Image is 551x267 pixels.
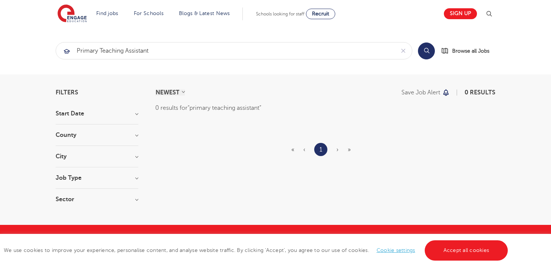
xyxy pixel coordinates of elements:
[418,42,435,59] button: Search
[4,247,510,253] span: We use cookies to improve your experience, personalise content, and analyse website traffic. By c...
[56,42,395,59] input: Submit
[319,145,322,155] a: 1
[56,42,412,59] div: Submit
[56,175,138,181] h3: Job Type
[56,153,138,159] h3: City
[465,89,495,96] span: 0 results
[291,146,294,153] span: «
[56,132,138,138] h3: County
[452,47,489,55] span: Browse all Jobs
[425,240,508,261] a: Accept all cookies
[256,11,304,17] span: Schools looking for staff
[155,103,495,113] div: 0 results for
[395,42,412,59] button: Clear
[336,146,339,153] span: ›
[96,11,118,16] a: Find jobs
[377,247,415,253] a: Cookie settings
[179,11,230,16] a: Blogs & Latest News
[441,47,495,55] a: Browse all Jobs
[56,90,78,96] span: Filters
[444,8,477,19] a: Sign up
[401,90,450,96] button: Save job alert
[188,105,261,111] q: primary teaching assistant
[348,146,351,153] span: »
[58,5,87,23] img: Engage Education
[56,196,138,202] h3: Sector
[303,146,305,153] span: ‹
[312,11,329,17] span: Recruit
[401,90,440,96] p: Save job alert
[134,11,163,16] a: For Schools
[306,9,335,19] a: Recruit
[56,111,138,117] h3: Start Date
